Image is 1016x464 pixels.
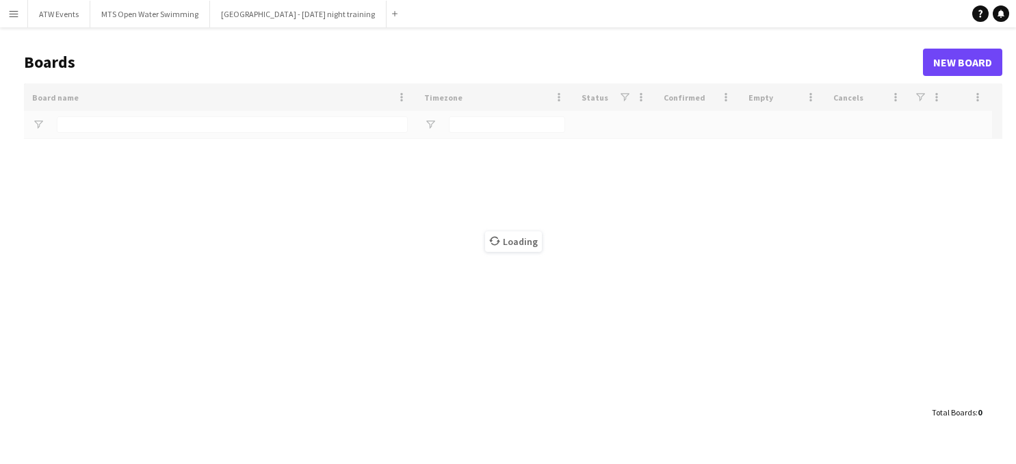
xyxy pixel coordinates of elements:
h1: Boards [24,52,923,73]
button: ATW Events [28,1,90,27]
button: [GEOGRAPHIC_DATA] - [DATE] night training [210,1,387,27]
div: : [932,399,982,426]
button: MTS Open Water Swimming [90,1,210,27]
span: 0 [978,407,982,417]
a: New Board [923,49,1002,76]
span: Total Boards [932,407,976,417]
span: Loading [485,231,542,252]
